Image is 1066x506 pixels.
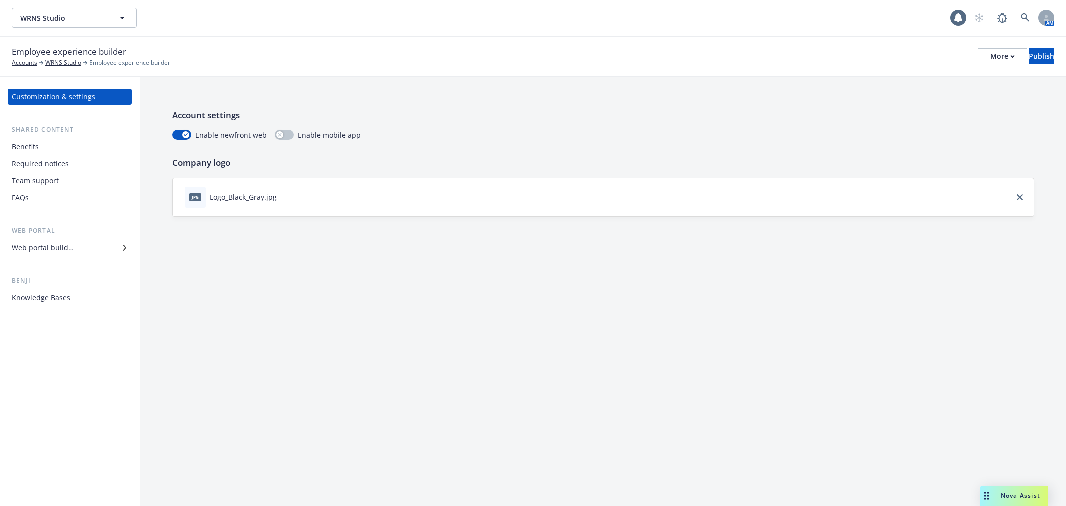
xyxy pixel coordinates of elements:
div: Required notices [12,156,69,172]
a: Accounts [12,58,37,67]
div: Logo_Black_Gray.jpg [210,192,277,202]
a: Search [1015,8,1035,28]
a: Web portal builder [8,240,132,256]
button: More [978,48,1027,64]
a: FAQs [8,190,132,206]
div: Publish [1029,49,1054,64]
span: jpg [189,193,201,201]
button: Nova Assist [980,486,1048,506]
div: Web portal builder [12,240,74,256]
a: Report a Bug [992,8,1012,28]
div: FAQs [12,190,29,206]
a: Team support [8,173,132,189]
span: Employee experience builder [12,45,126,58]
span: Enable newfront web [195,130,267,140]
span: Nova Assist [1001,491,1040,500]
a: WRNS Studio [45,58,81,67]
div: Knowledge Bases [12,290,70,306]
span: Employee experience builder [89,58,170,67]
span: WRNS Studio [20,13,107,23]
a: Customization & settings [8,89,132,105]
span: Enable mobile app [298,130,361,140]
div: Drag to move [980,486,993,506]
div: Customization & settings [12,89,95,105]
a: Benefits [8,139,132,155]
a: Start snowing [969,8,989,28]
a: Knowledge Bases [8,290,132,306]
div: Benefits [12,139,39,155]
a: close [1014,191,1026,203]
div: Web portal [8,226,132,236]
button: download file [281,192,289,202]
a: Required notices [8,156,132,172]
div: More [990,49,1015,64]
div: Shared content [8,125,132,135]
button: WRNS Studio [12,8,137,28]
p: Company logo [172,156,1034,169]
div: Team support [12,173,59,189]
button: Publish [1029,48,1054,64]
p: Account settings [172,109,1034,122]
div: Benji [8,276,132,286]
